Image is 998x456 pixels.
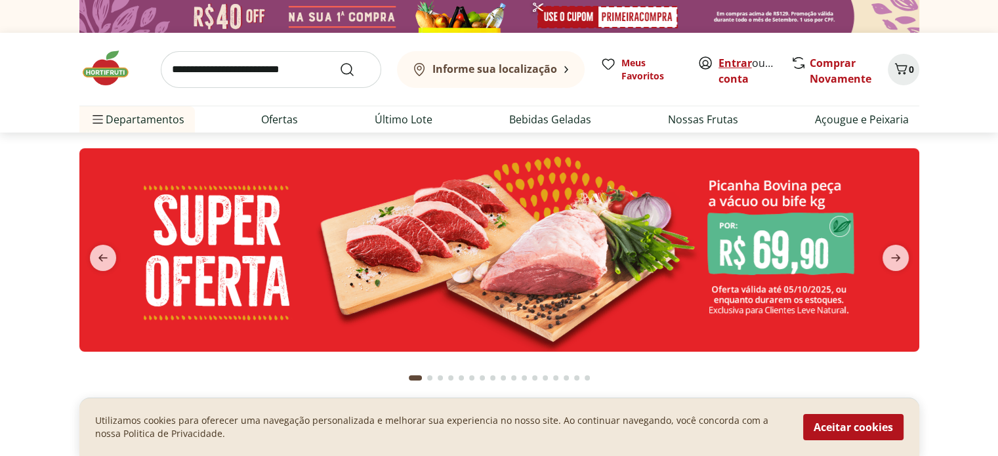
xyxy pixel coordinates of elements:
a: Criar conta [718,56,791,86]
button: Carrinho [888,54,919,85]
span: Departamentos [90,104,184,135]
button: Go to page 9 from fs-carousel [498,362,509,394]
a: Bebidas Geladas [509,112,591,127]
button: Go to page 3 from fs-carousel [435,362,446,394]
span: Meus Favoritos [621,56,682,83]
button: Go to page 2 from fs-carousel [425,362,435,394]
a: Meus Favoritos [600,56,682,83]
input: search [161,51,381,88]
img: super oferta [79,148,919,352]
button: Go to page 14 from fs-carousel [551,362,561,394]
a: Entrar [718,56,752,70]
button: Go to page 6 from fs-carousel [467,362,477,394]
button: Current page from fs-carousel [406,362,425,394]
a: Comprar Novamente [810,56,871,86]
button: Go to page 5 from fs-carousel [456,362,467,394]
button: Go to page 17 from fs-carousel [582,362,593,394]
a: Ofertas [261,112,298,127]
button: Go to page 12 from fs-carousel [530,362,540,394]
button: Go to page 8 from fs-carousel [488,362,498,394]
a: Nossas Frutas [668,112,738,127]
img: Hortifruti [79,49,145,88]
button: Go to page 10 from fs-carousel [509,362,519,394]
button: Go to page 7 from fs-carousel [477,362,488,394]
span: 0 [909,63,914,75]
p: Utilizamos cookies para oferecer uma navegação personalizada e melhorar sua experiencia no nosso ... [95,414,787,440]
a: Açougue e Peixaria [815,112,909,127]
button: Go to page 4 from fs-carousel [446,362,456,394]
button: Informe sua localização [397,51,585,88]
span: ou [718,55,777,87]
button: Submit Search [339,62,371,77]
button: Aceitar cookies [803,414,904,440]
button: next [872,245,919,271]
button: Go to page 15 from fs-carousel [561,362,572,394]
button: Go to page 11 from fs-carousel [519,362,530,394]
b: Informe sua localização [432,62,557,76]
button: Menu [90,104,106,135]
a: Último Lote [375,112,432,127]
button: Go to page 16 from fs-carousel [572,362,582,394]
button: previous [79,245,127,271]
button: Go to page 13 from fs-carousel [540,362,551,394]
